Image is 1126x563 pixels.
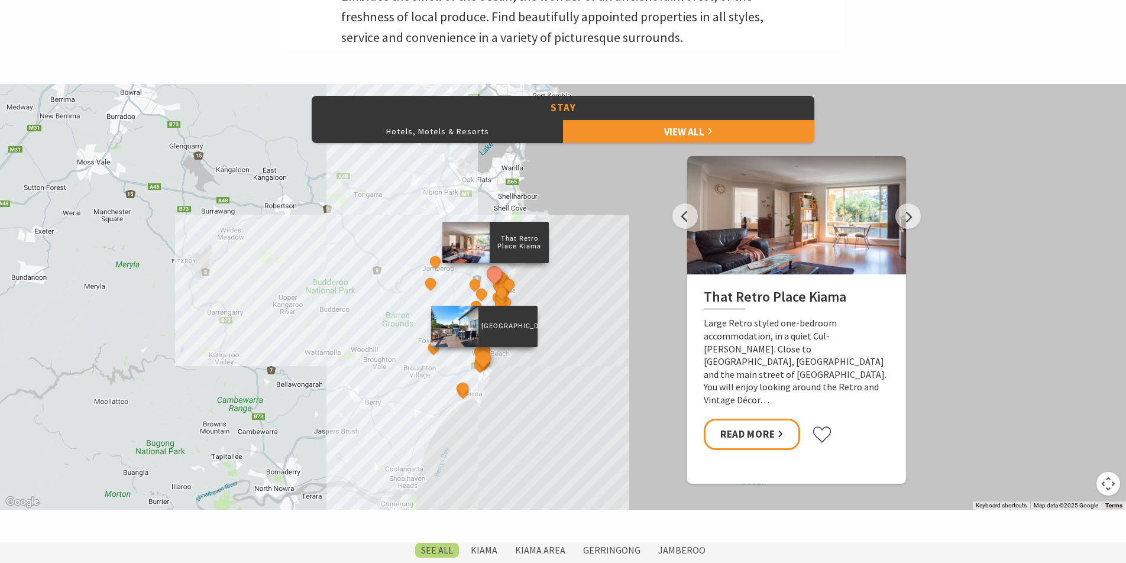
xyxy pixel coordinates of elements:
[467,276,483,292] button: See detail about Cicada Luxury Camping
[812,426,832,444] button: Click to favourite That Retro Place Kiama
[494,289,509,305] button: See detail about Kendalls Beach Holiday Park
[465,543,503,558] label: Kiama
[312,119,563,143] button: Hotels, Motels & Resorts
[1105,502,1122,509] a: Terms (opens in new tab)
[473,347,494,368] button: See detail about Werri Beach Holiday Park
[652,543,711,558] label: Jamberoo
[509,543,571,558] label: Kiama Area
[501,277,517,292] button: See detail about Kiama Harbour Cabins
[704,317,889,406] p: Large Retro styled one-bedroom accommodation, in a quiet Cul-[PERSON_NAME]. Close to [GEOGRAPHIC_...
[312,96,814,120] button: Stay
[3,494,42,510] img: Google
[672,203,698,229] button: Previous
[494,284,509,300] button: See detail about Bikini Surf Beach Kiama
[1096,472,1120,496] button: Map camera controls
[895,203,921,229] button: Next
[704,419,800,450] a: Read More
[490,233,549,252] p: That Retro Place Kiama
[455,380,471,396] button: See detail about Discovery Parks - Gerroa
[474,286,489,301] button: See detail about Greyleigh Kiama
[472,356,487,371] button: See detail about Coast and Country Holidays
[478,321,538,332] p: [GEOGRAPHIC_DATA]
[415,543,459,558] label: SEE All
[976,501,1027,510] button: Keyboard shortcuts
[704,289,889,310] h2: That Retro Place Kiama
[1034,502,1098,509] span: Map data ©2025 Google
[484,263,506,284] button: See detail about That Retro Place Kiama
[426,340,441,355] button: See detail about EagleView Park
[423,276,439,291] button: See detail about Jamberoo Valley Farm Cottages
[428,254,443,269] button: See detail about Jamberoo Pub and Saleyard Motel
[563,119,814,143] a: View All
[3,494,42,510] a: Click to see this area on Google Maps
[455,384,471,399] button: See detail about Seven Mile Beach Holiday Park
[577,543,646,558] label: Gerringong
